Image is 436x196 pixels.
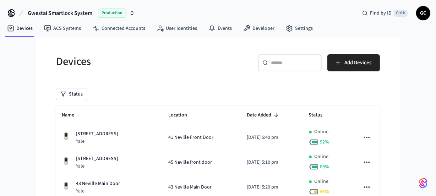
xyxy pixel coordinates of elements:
p: [DATE] 5:20 pm [247,184,298,191]
a: User Identities [151,22,203,35]
img: SeamLogoGradient.69752ec5.svg [419,178,427,189]
a: Settings [280,22,318,35]
span: 92 % [320,138,329,146]
p: Yale [76,163,118,170]
button: Status [56,88,87,100]
span: Production [98,9,126,18]
a: ACS Systems [38,22,87,35]
button: Add Devices [327,54,380,71]
span: Location [168,110,196,121]
p: Online [315,178,329,185]
span: 45 Neville front door [168,159,212,166]
p: [DATE] 5:10 pm [247,159,298,166]
div: Find by IDCtrl K [356,7,413,20]
span: Ctrl K [394,10,408,17]
a: Connected Accounts [87,22,151,35]
p: Online [315,128,329,136]
a: Events [203,22,238,35]
span: Name [62,110,83,121]
span: Gwestai Smartlock System [28,9,92,17]
p: Online [315,153,329,160]
span: 41 Neville Front Door [168,134,213,141]
span: GC [417,7,430,20]
p: Yale [76,187,120,195]
span: 43 Neville Main Door [168,184,212,191]
p: [STREET_ADDRESS] [76,130,118,138]
a: Devices [1,22,38,35]
img: Yale Assure Touchscreen Wifi Smart Lock, Satin Nickel, Front [62,182,70,190]
img: Yale Assure Touchscreen Wifi Smart Lock, Satin Nickel, Front [62,132,70,141]
h5: Devices [56,54,214,69]
span: 46 % [320,188,329,195]
span: 89 % [320,163,329,170]
p: [DATE] 5:40 pm [247,134,298,141]
p: Yale [76,138,118,145]
span: Status [309,110,332,121]
span: Date Added [247,110,281,121]
span: Find by ID [370,10,392,17]
img: Yale Assure Touchscreen Wifi Smart Lock, Satin Nickel, Front [62,157,70,165]
p: [STREET_ADDRESS] [76,155,118,163]
button: GC [416,6,430,20]
span: Add Devices [344,58,371,67]
a: Developer [238,22,280,35]
p: 43 Neville Main Door [76,180,120,187]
